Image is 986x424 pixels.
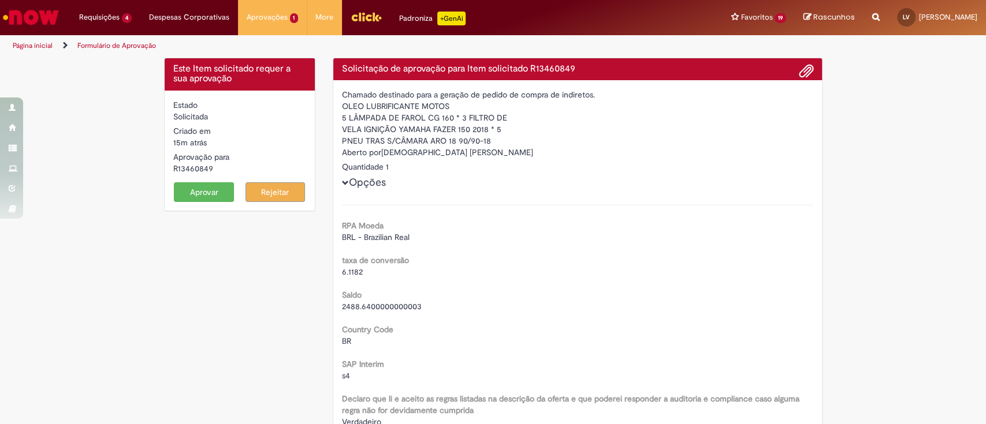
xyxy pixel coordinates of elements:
span: Favoritos [741,12,772,23]
span: BRL - Brazilian Real [342,232,410,242]
div: 5 LÂMPADA DE FAROL CG 160 * 3 FILTRO DE [342,112,813,123]
span: 4 [122,13,132,23]
div: Quantidade 1 [342,161,813,172]
span: More [315,12,333,23]
b: Declaro que li e aceito as regras listadas na descrição da oferta e que poderei responder a audit... [342,393,799,415]
h4: Este Item solicitado requer a sua aprovação [173,64,307,84]
div: Solicitada [173,111,307,122]
span: LV [903,13,910,21]
div: [DEMOGRAPHIC_DATA] [PERSON_NAME] [342,147,813,161]
a: Página inicial [13,41,53,50]
h4: Solicitação de aprovação para Item solicitado R13460849 [342,64,813,74]
button: Aprovar [174,182,234,202]
b: Saldo [342,290,362,300]
p: +GenAi [437,12,466,25]
time: 29/08/2025 08:50:32 [173,137,207,148]
div: OLEO LUBRIFICANTE MOTOS [342,100,813,112]
div: Padroniza [399,12,466,25]
button: Rejeitar [245,182,306,202]
label: Criado em [173,125,211,137]
span: Despesas Corporativas [149,12,229,23]
img: ServiceNow [1,6,61,29]
a: Formulário de Aprovação [77,41,156,50]
div: 29/08/2025 08:50:32 [173,137,307,148]
span: 1 [290,13,299,23]
span: Aprovações [247,12,288,23]
label: Estado [173,99,198,111]
label: Aberto por [342,147,381,158]
div: VELA IGNIÇÃO YAMAHA FAZER 150 2018 * 5 [342,123,813,135]
b: Country Code [342,324,393,335]
ul: Trilhas de página [9,35,649,57]
img: click_logo_yellow_360x200.png [351,8,382,25]
div: Chamado destinado para a geração de pedido de compra de indiretos. [342,89,813,100]
b: taxa de conversão [342,255,409,265]
span: BR [342,336,351,346]
span: 6.1182 [342,267,363,277]
b: SAP Interim [342,359,384,369]
span: s4 [342,370,350,381]
a: Rascunhos [803,12,855,23]
span: [PERSON_NAME] [919,12,977,22]
span: 15m atrás [173,137,207,148]
span: Requisições [79,12,120,23]
div: R13460849 [173,163,307,174]
label: Aprovação para [173,151,229,163]
span: 2488.6400000000003 [342,301,422,312]
b: RPA Moeda [342,220,384,231]
div: PNEU TRAS S/CÂMARA ARO 18 90/90-18 [342,135,813,147]
span: 19 [775,13,786,23]
span: Rascunhos [813,12,855,22]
